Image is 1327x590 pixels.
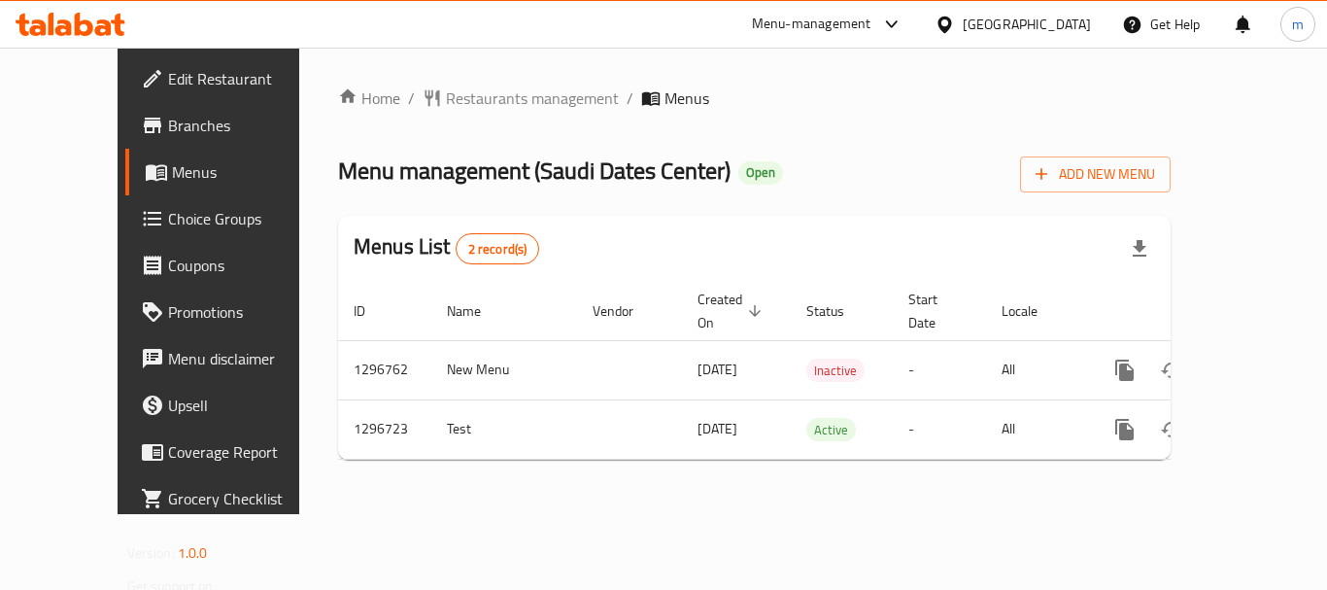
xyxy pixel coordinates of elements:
[698,357,737,382] span: [DATE]
[125,475,339,522] a: Grocery Checklist
[431,340,577,399] td: New Menu
[698,416,737,441] span: [DATE]
[168,300,323,324] span: Promotions
[893,340,986,399] td: -
[125,335,339,382] a: Menu disclaimer
[986,399,1086,459] td: All
[1020,156,1171,192] button: Add New Menu
[338,399,431,459] td: 1296723
[354,232,539,264] h2: Menus List
[431,399,577,459] td: Test
[168,207,323,230] span: Choice Groups
[338,87,1171,110] nav: breadcrumb
[127,540,175,566] span: Version:
[1002,299,1063,323] span: Locale
[168,440,323,464] span: Coverage Report
[172,160,323,184] span: Menus
[806,418,856,441] div: Active
[456,233,540,264] div: Total records count
[1102,406,1148,453] button: more
[447,299,506,323] span: Name
[168,347,323,370] span: Menu disclaimer
[1036,162,1155,187] span: Add New Menu
[986,340,1086,399] td: All
[738,164,783,181] span: Open
[738,161,783,185] div: Open
[1102,347,1148,394] button: more
[423,87,619,110] a: Restaurants management
[806,419,856,441] span: Active
[125,102,339,149] a: Branches
[125,195,339,242] a: Choice Groups
[168,487,323,510] span: Grocery Checklist
[125,55,339,102] a: Edit Restaurant
[338,149,731,192] span: Menu management ( Saudi Dates Center )
[1148,406,1195,453] button: Change Status
[125,149,339,195] a: Menus
[125,382,339,429] a: Upsell
[1086,282,1304,341] th: Actions
[1292,14,1304,35] span: m
[125,242,339,289] a: Coupons
[806,360,865,382] span: Inactive
[893,399,986,459] td: -
[593,299,659,323] span: Vendor
[168,394,323,417] span: Upsell
[168,114,323,137] span: Branches
[125,289,339,335] a: Promotions
[338,87,400,110] a: Home
[178,540,208,566] span: 1.0.0
[698,288,767,334] span: Created On
[168,254,323,277] span: Coupons
[664,87,709,110] span: Menus
[806,299,869,323] span: Status
[752,13,871,36] div: Menu-management
[446,87,619,110] span: Restaurants management
[627,87,633,110] li: /
[908,288,963,334] span: Start Date
[408,87,415,110] li: /
[338,282,1304,460] table: enhanced table
[125,429,339,475] a: Coverage Report
[354,299,391,323] span: ID
[338,340,431,399] td: 1296762
[963,14,1091,35] div: [GEOGRAPHIC_DATA]
[1148,347,1195,394] button: Change Status
[457,240,539,259] span: 2 record(s)
[1116,226,1163,272] div: Export file
[168,67,323,90] span: Edit Restaurant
